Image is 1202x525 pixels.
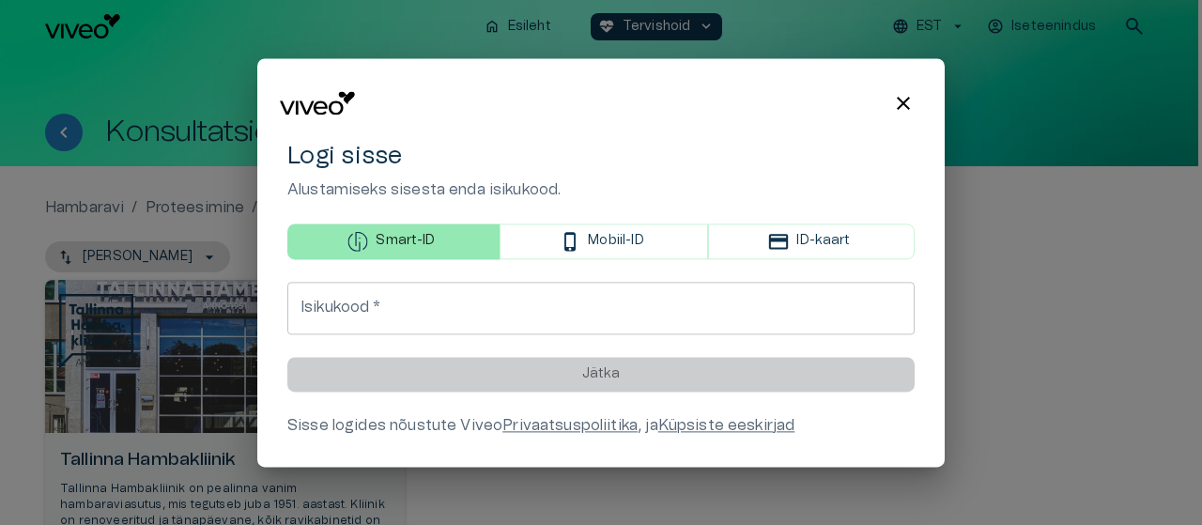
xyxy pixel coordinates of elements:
p: Mobiil-ID [588,232,643,252]
a: Privaatsuspoliitika [502,418,638,433]
span: close [892,92,915,115]
button: Mobiil-ID [500,224,708,259]
button: ID-kaart [708,224,915,259]
p: ID-kaart [796,232,850,252]
p: Smart-ID [376,232,435,252]
h4: Logi sisse [287,141,915,171]
button: Close login modal [885,85,922,122]
div: Sisse logides nõustute Viveo , ja [287,414,915,437]
img: Viveo logo [280,91,355,116]
button: Smart-ID [287,224,500,259]
p: Alustamiseks sisesta enda isikukood. [287,178,915,201]
a: Küpsiste eeskirjad [658,418,795,433]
